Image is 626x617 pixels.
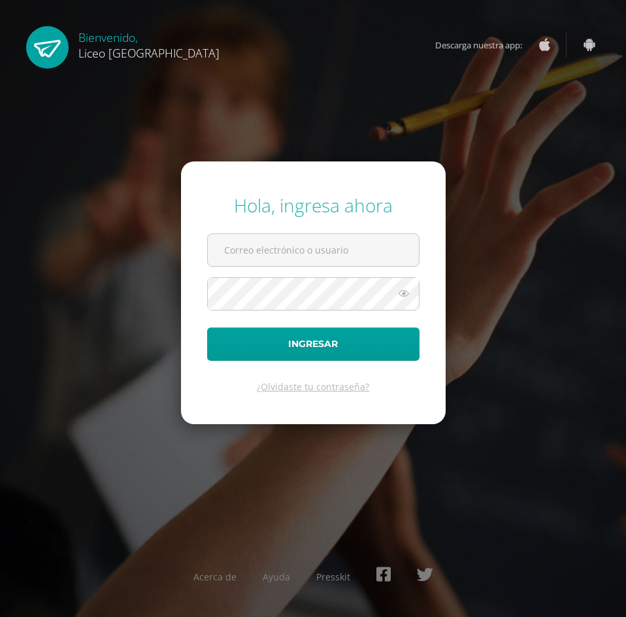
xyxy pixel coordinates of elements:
[263,571,290,583] a: Ayuda
[435,33,535,58] span: Descarga nuestra app:
[208,234,419,266] input: Correo electrónico o usuario
[257,380,369,393] a: ¿Olvidaste tu contraseña?
[207,327,420,361] button: Ingresar
[207,193,420,218] div: Hola, ingresa ahora
[78,26,220,61] div: Bienvenido,
[316,571,350,583] a: Presskit
[193,571,237,583] a: Acerca de
[78,45,220,61] span: Liceo [GEOGRAPHIC_DATA]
